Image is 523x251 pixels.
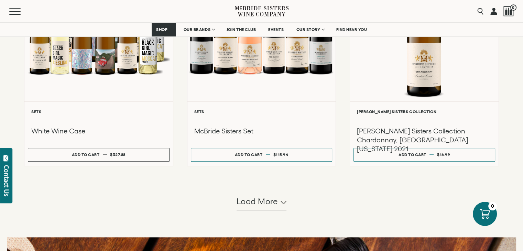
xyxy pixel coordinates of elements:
[237,196,278,207] span: Load more
[31,127,166,135] h3: White Wine Case
[156,27,168,32] span: SHOP
[9,8,34,15] button: Mobile Menu Trigger
[194,127,329,135] h3: McBride Sisters Set
[332,23,372,36] a: FIND NEAR YOU
[227,27,256,32] span: JOIN THE CLUB
[235,150,263,160] div: Add to cart
[336,27,367,32] span: FIND NEAR YOU
[292,23,328,36] a: OUR STORY
[179,23,219,36] a: OUR BRANDS
[31,109,166,114] h6: Sets
[184,27,210,32] span: OUR BRANDS
[296,27,320,32] span: OUR STORY
[194,109,329,114] h6: Sets
[437,152,450,157] span: $16.99
[353,148,495,162] button: Add to cart $16.99
[488,202,497,210] div: 0
[357,127,492,153] h3: [PERSON_NAME] Sisters Collection Chardonnay, [GEOGRAPHIC_DATA][US_STATE] 2021
[28,148,170,162] button: Add to cart $327.88
[222,23,261,36] a: JOIN THE CLUB
[110,152,126,157] span: $327.88
[191,148,333,162] button: Add to cart $115.94
[510,4,516,11] span: 0
[264,23,288,36] a: EVENTS
[273,152,288,157] span: $115.94
[399,150,426,160] div: Add to cart
[72,150,100,160] div: Add to cart
[268,27,284,32] span: EVENTS
[237,194,287,210] button: Load more
[152,23,176,36] a: SHOP
[3,165,10,196] div: Contact Us
[357,109,492,114] h6: [PERSON_NAME] Sisters Collection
